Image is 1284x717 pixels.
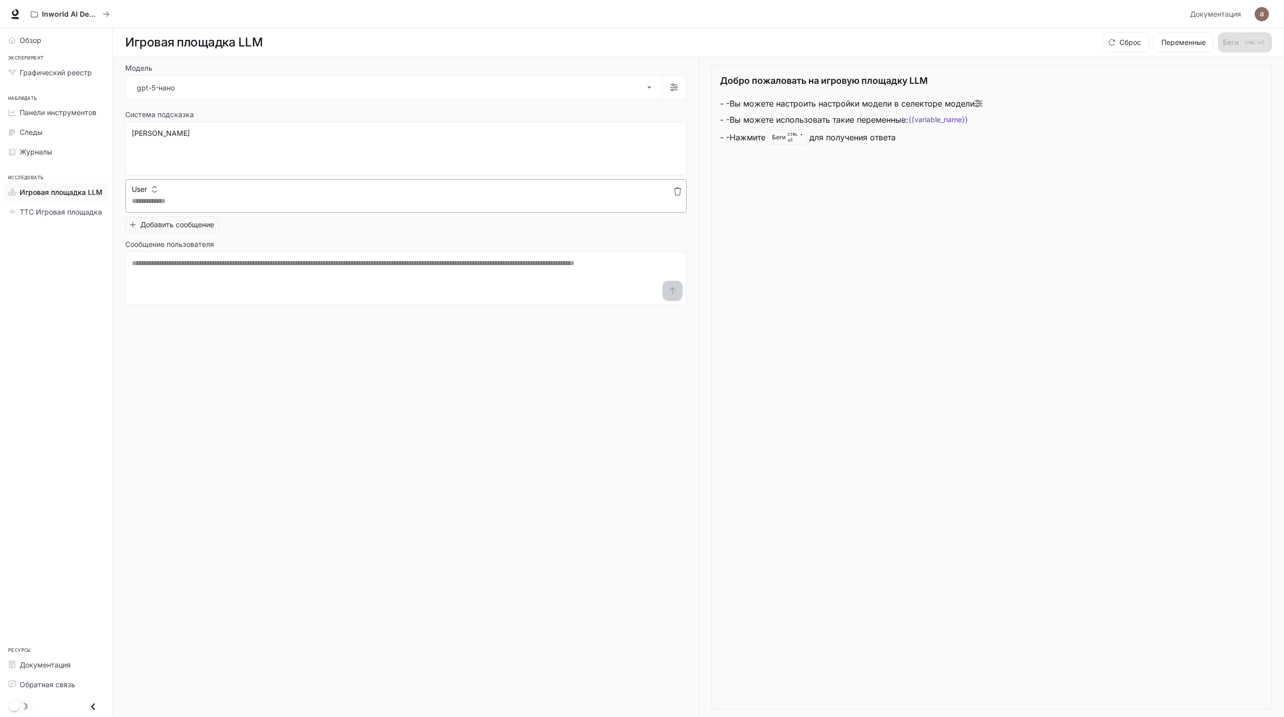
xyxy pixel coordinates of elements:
[720,128,983,147] li: - - Нажмите для получения ответа
[720,74,928,87] p: Добро пожаловать на игровую площадку LLM
[20,659,71,670] span: Документация
[26,4,114,24] button: Все рабочие пространства
[20,187,102,197] span: Игровая площадка LLM
[1190,8,1241,21] span: Документация
[1102,32,1149,53] button: Сброс
[4,64,109,81] a: Графический реестр
[4,104,109,121] a: Панели инструментов
[4,183,109,201] a: Игровая площадка LLM
[20,107,96,118] span: Панели инструментов
[720,95,983,112] li: - - Вы можете настроить настройки модели в селекторе модели
[4,31,109,49] a: Обзор
[42,10,98,19] p: Inworld AI Demos
[4,203,109,221] a: ТТС Игровая площадка
[908,115,968,125] code: {{variable_name}}
[1255,7,1269,21] img: Аватар пользователя
[4,676,109,693] a: Обратная связь
[125,241,214,248] p: Сообщение пользователя
[767,130,807,145] div: Беги
[20,679,75,690] span: Обратная связь
[82,696,105,717] button: Закрытый ящик
[4,123,109,141] a: Следы
[720,112,983,128] li: - - Вы можете использовать такие переменные:
[20,35,41,45] span: Обзор
[1186,4,1248,24] a: Документация
[4,143,109,161] a: Журналы
[20,67,92,78] span: Графический реестр
[129,181,160,197] button: User
[125,217,219,233] button: Добавить сообщение
[126,76,662,99] div: gpt-5-нано
[20,127,42,137] span: Следы
[9,700,19,711] span: Тёмный режим переключателя
[137,82,175,93] p: gpt-5-нано
[125,111,194,118] p: Система подсказка
[1252,4,1272,24] button: Аватар пользователя
[20,146,52,157] span: Журналы
[125,32,263,53] h1: Игровая площадка LLM
[125,65,152,72] p: Модель
[788,131,803,143] p: ⏎
[4,656,109,674] a: Документация
[20,207,102,217] span: ТТС Игровая площадка
[1153,32,1214,53] button: Переменные
[788,131,803,137] p: CTRL +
